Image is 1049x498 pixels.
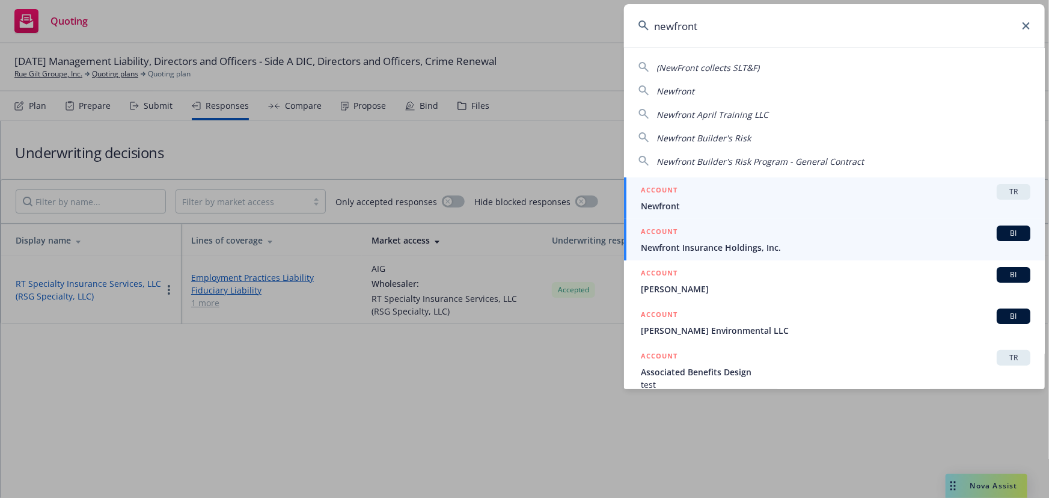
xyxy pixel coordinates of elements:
span: BI [1002,311,1026,322]
span: TR [1002,186,1026,197]
a: ACCOUNTTRNewfront [624,177,1045,219]
h5: ACCOUNT [641,226,677,240]
span: Newfront [641,200,1030,212]
a: ACCOUNTBI[PERSON_NAME] [624,260,1045,302]
h5: ACCOUNT [641,267,677,281]
span: Newfront April Training LLC [656,109,768,120]
h5: ACCOUNT [641,350,677,364]
span: BI [1002,228,1026,239]
a: ACCOUNTBINewfront Insurance Holdings, Inc. [624,219,1045,260]
span: test [641,378,1030,391]
span: TR [1002,352,1026,363]
h5: ACCOUNT [641,309,677,323]
span: BI [1002,269,1026,280]
span: (NewFront collects SLT&F) [656,62,759,73]
span: [PERSON_NAME] Environmental LLC [641,324,1030,337]
span: Newfront Builder's Risk Program - General Contract [656,156,864,167]
a: ACCOUNTTRAssociated Benefits Designtest [624,343,1045,398]
span: Newfront [656,85,694,97]
span: Associated Benefits Design [641,366,1030,378]
h5: ACCOUNT [641,184,677,198]
span: Newfront Builder's Risk [656,132,751,144]
input: Search... [624,4,1045,48]
span: Newfront Insurance Holdings, Inc. [641,241,1030,254]
span: [PERSON_NAME] [641,283,1030,295]
a: ACCOUNTBI[PERSON_NAME] Environmental LLC [624,302,1045,343]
